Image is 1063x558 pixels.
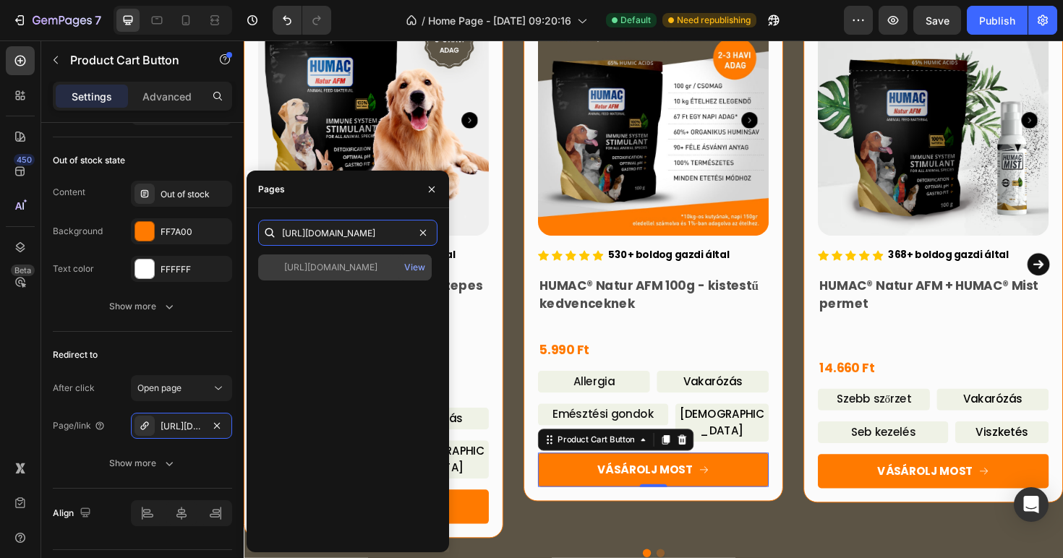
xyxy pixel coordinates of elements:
div: Undo/Redo [273,6,331,35]
div: FFFFFF [161,263,229,276]
div: Pages [258,183,285,196]
button: Dot [437,538,445,547]
button: VÁSÁROLJ MOST [312,437,556,473]
p: Seb kezelés [610,406,745,424]
span: Open page [137,382,182,393]
div: 16.990 Ft [15,357,75,377]
span: 530+ boldog gazdi által [386,220,514,234]
button: Open page [131,375,232,401]
div: Redirect to [53,348,98,361]
iframe: To enrich screen reader interactions, please activate Accessibility in Grammarly extension settings [244,40,1063,558]
div: Out of stock [161,188,229,201]
p: 7 [95,12,101,29]
div: Show more [109,456,176,471]
button: 7 [6,6,108,35]
span: 1,850+ boldog gazdi által [90,220,224,234]
button: View [404,257,426,278]
div: Beta [11,265,35,276]
div: 5.990 Ft [312,318,367,338]
button: Dot [422,538,431,547]
span: Default [620,14,651,27]
button: VÁSÁROLJ MOST [15,476,260,512]
p: Allergia [17,392,132,409]
div: After click [53,382,95,395]
button: Show more [53,450,232,476]
button: Save [913,6,961,35]
button: Carousel Next Arrow [527,76,545,93]
div: 14.660 Ft [608,337,670,356]
span: Need republishing [677,14,751,27]
h1: HUMAC® Natur AFM 500g (közepes és nagytestű kedvenceknek javasolt kiszerelés) [15,248,260,309]
div: VÁSÁROLJ MOST [375,446,476,463]
button: Show more [53,293,232,319]
span: [DEMOGRAPHIC_DATA] [165,426,255,460]
p: Allergia [313,353,429,370]
div: Out of stock state [53,154,125,167]
div: [URL][DOMAIN_NAME] [161,420,202,433]
p: Product Cart Button [70,51,193,69]
span: Viszketés [775,406,831,423]
div: View [404,261,425,274]
p: Emésztési gondok [17,426,152,444]
div: Align [53,504,94,523]
button: Carousel Next Arrow [827,223,856,252]
div: Open Intercom Messenger [1014,487,1049,522]
h1: HUMAC® Natur AFM 100g - kistestű kedvenceknek [312,248,556,290]
div: Publish [979,13,1015,28]
div: VÁSÁROLJ MOST [671,447,772,465]
span: Vakarózás [466,353,529,369]
span: 368+ boldog gazdi által [683,220,810,234]
div: Product Cart Button [330,416,417,429]
div: Text color [53,262,94,275]
div: Content [53,186,85,199]
h1: HUMAC® Natur AFM + HUMAC® Mist permet [608,248,853,290]
span: [DEMOGRAPHIC_DATA] [461,387,552,421]
div: FF7A00 [161,226,229,239]
div: VÁSÁROLJ MOST [78,485,179,502]
span: Home Page - [DATE] 09:20:16 [428,13,571,28]
button: VÁSÁROLJ MOST [608,438,853,474]
button: Carousel Next Arrow [824,76,841,93]
span: Vakarózás [762,372,825,388]
p: Settings [72,89,112,104]
p: Emésztési gondok [313,387,448,405]
div: Show more [109,299,176,314]
span: Vakarózás [169,392,232,408]
p: Szebb szőrzet [610,372,725,389]
div: 450 [14,154,35,166]
div: Background [53,225,103,238]
p: Advanced [142,89,192,104]
input: Insert link or search [258,220,437,246]
div: Page/link [53,419,106,432]
button: Publish [967,6,1028,35]
span: / [422,13,425,28]
span: Save [926,14,949,27]
button: Carousel Next Arrow [231,76,248,93]
div: [URL][DOMAIN_NAME] [284,261,377,274]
